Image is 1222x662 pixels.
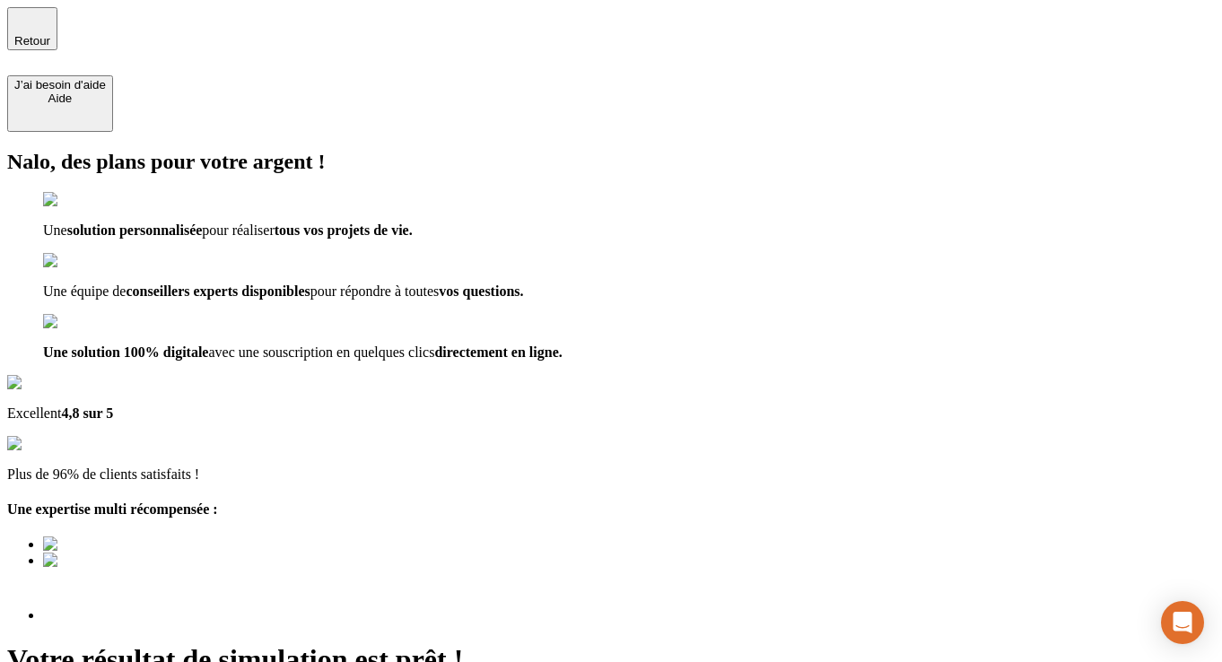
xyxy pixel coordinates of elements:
[43,253,120,269] img: checkmark
[14,34,50,48] span: Retour
[7,150,1215,174] h2: Nalo, des plans pour votre argent !
[126,283,310,299] span: conseillers experts disponibles
[43,192,120,208] img: checkmark
[434,344,562,360] span: directement en ligne.
[14,91,106,105] div: Aide
[7,436,96,452] img: reviews stars
[208,344,434,360] span: avec une souscription en quelques clics
[310,283,440,299] span: pour répondre à toutes
[7,75,113,132] button: J’ai besoin d'aideAide
[43,569,209,585] img: Best savings advice award
[1161,601,1204,644] div: Open Intercom Messenger
[61,405,113,421] span: 4,8 sur 5
[43,222,67,238] span: Une
[43,314,120,330] img: checkmark
[7,7,57,50] button: Retour
[7,405,61,421] span: Excellent
[43,553,209,569] img: Best savings advice award
[202,222,274,238] span: pour réaliser
[67,222,203,238] span: solution personnalisée
[275,222,413,238] span: tous vos projets de vie.
[7,466,1215,483] p: Plus de 96% de clients satisfaits !
[14,78,106,91] div: J’ai besoin d'aide
[439,283,523,299] span: vos questions.
[7,501,1215,518] h4: Une expertise multi récompensée :
[43,283,126,299] span: Une équipe de
[7,605,1215,638] h1: Votre résultat de simulation est prêt !
[43,536,209,553] img: Best savings advice award
[7,375,111,391] img: Google Review
[43,344,208,360] span: Une solution 100% digitale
